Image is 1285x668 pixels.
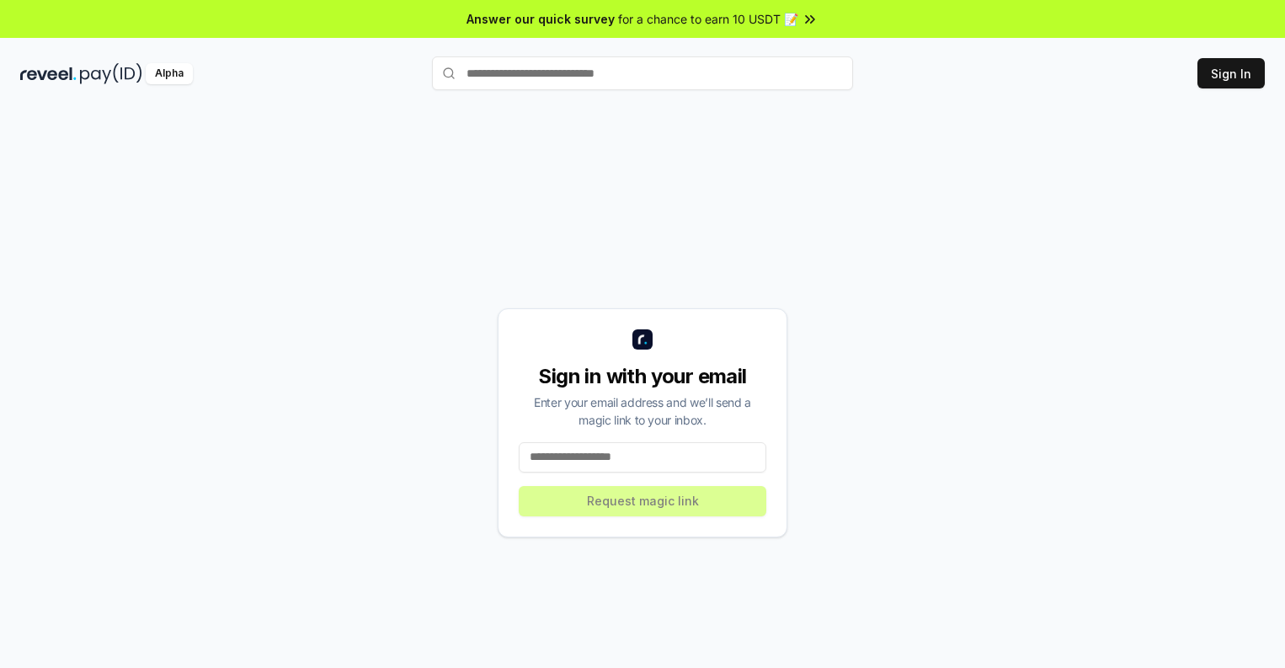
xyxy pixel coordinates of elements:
[20,63,77,84] img: reveel_dark
[618,10,798,28] span: for a chance to earn 10 USDT 📝
[519,363,766,390] div: Sign in with your email
[467,10,615,28] span: Answer our quick survey
[519,393,766,429] div: Enter your email address and we’ll send a magic link to your inbox.
[632,329,653,350] img: logo_small
[80,63,142,84] img: pay_id
[1197,58,1265,88] button: Sign In
[146,63,193,84] div: Alpha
